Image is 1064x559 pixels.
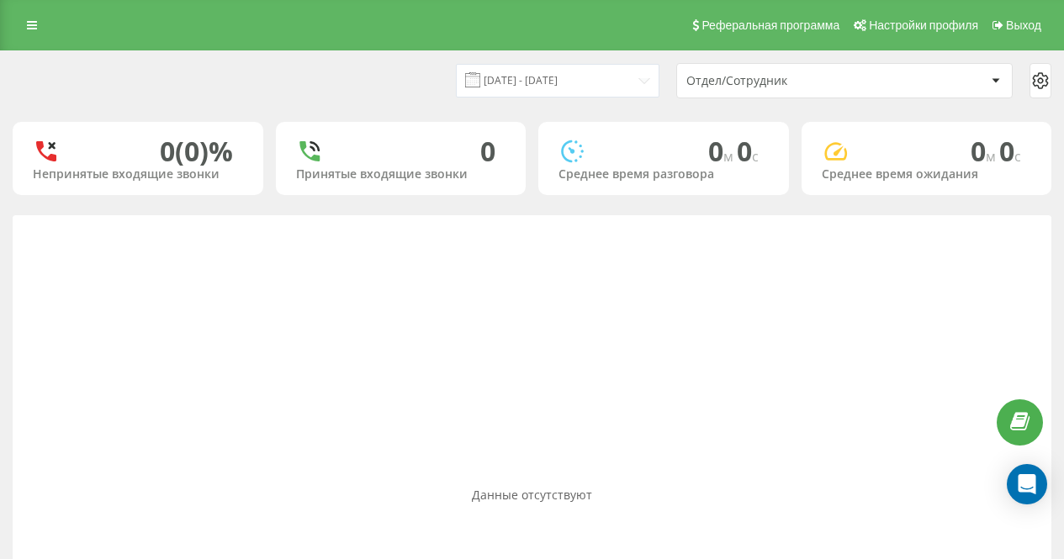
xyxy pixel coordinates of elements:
[737,133,759,169] span: 0
[296,167,506,182] div: Принятые входящие звонки
[999,133,1021,169] span: 0
[971,133,999,169] span: 0
[986,147,999,166] span: м
[1007,464,1047,504] div: Open Intercom Messenger
[33,167,243,182] div: Непринятые входящие звонки
[558,167,769,182] div: Среднее время разговора
[701,18,839,32] span: Реферальная программа
[822,167,1032,182] div: Среднее время ожидания
[1006,18,1041,32] span: Выход
[1014,147,1021,166] span: c
[869,18,978,32] span: Настройки профиля
[480,135,495,167] div: 0
[160,135,233,167] div: 0 (0)%
[708,133,737,169] span: 0
[723,147,737,166] span: м
[686,74,887,88] div: Отдел/Сотрудник
[752,147,759,166] span: c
